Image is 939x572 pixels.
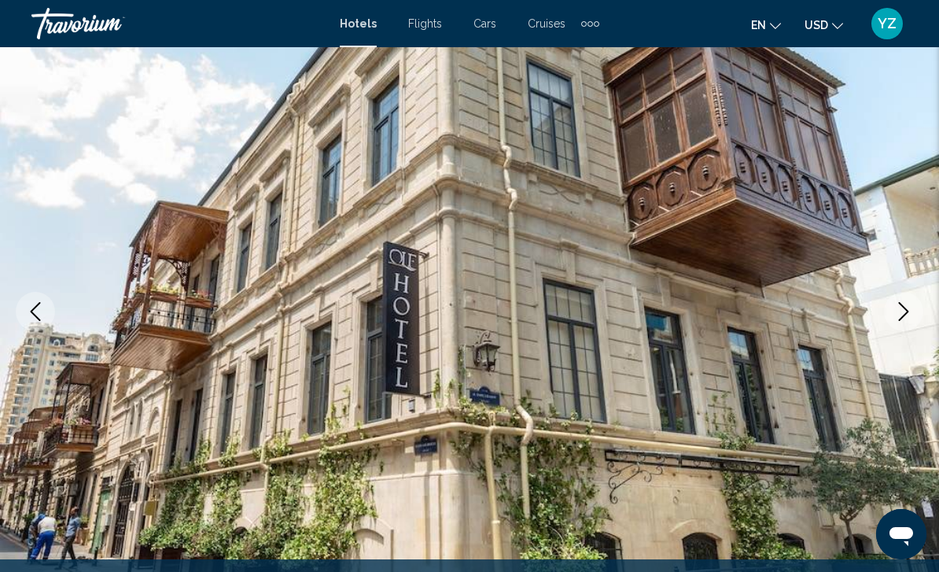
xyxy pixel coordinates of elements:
[581,11,599,36] button: Extra navigation items
[751,19,766,31] span: en
[16,292,55,331] button: Previous image
[408,17,442,30] a: Flights
[867,7,908,40] button: User Menu
[528,17,565,30] a: Cruises
[751,13,781,36] button: Change language
[340,17,377,30] a: Hotels
[805,19,828,31] span: USD
[884,292,923,331] button: Next image
[473,17,496,30] a: Cars
[805,13,843,36] button: Change currency
[878,16,897,31] span: YZ
[31,8,324,39] a: Travorium
[876,509,926,559] iframe: Кнопка запуска окна обмена сообщениями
